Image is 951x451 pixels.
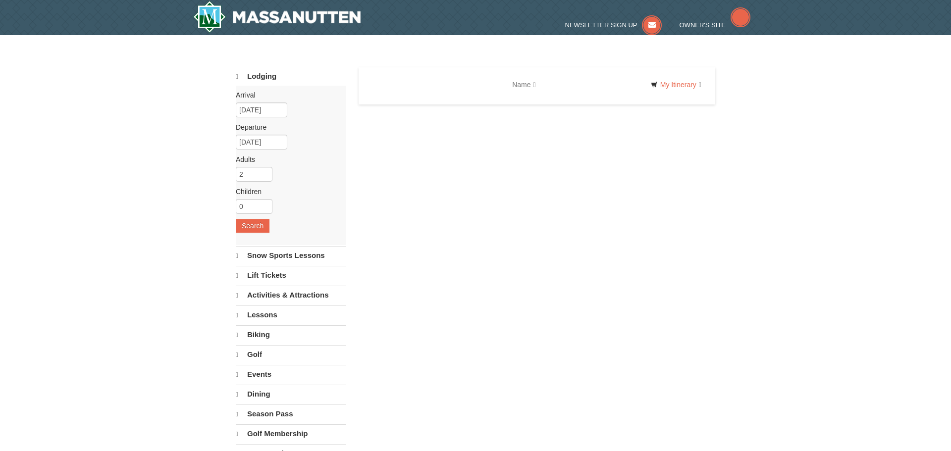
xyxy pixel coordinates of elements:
a: Events [236,365,346,384]
a: Massanutten Resort [193,1,361,33]
a: Snow Sports Lessons [236,246,346,265]
a: My Itinerary [644,77,708,92]
label: Departure [236,122,339,132]
span: Owner's Site [680,21,726,29]
a: Golf Membership [236,424,346,443]
span: Newsletter Sign Up [565,21,637,29]
a: Newsletter Sign Up [565,21,662,29]
a: Lift Tickets [236,266,346,285]
a: Biking [236,325,346,344]
a: Lessons [236,305,346,324]
a: Owner's Site [680,21,751,29]
label: Children [236,187,339,197]
a: Dining [236,385,346,403]
a: Activities & Attractions [236,286,346,304]
label: Adults [236,154,339,164]
a: Season Pass [236,404,346,423]
a: Lodging [236,67,346,86]
a: Name [505,75,543,95]
a: Golf [236,345,346,364]
button: Search [236,219,269,233]
label: Arrival [236,90,339,100]
img: Massanutten Resort Logo [193,1,361,33]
